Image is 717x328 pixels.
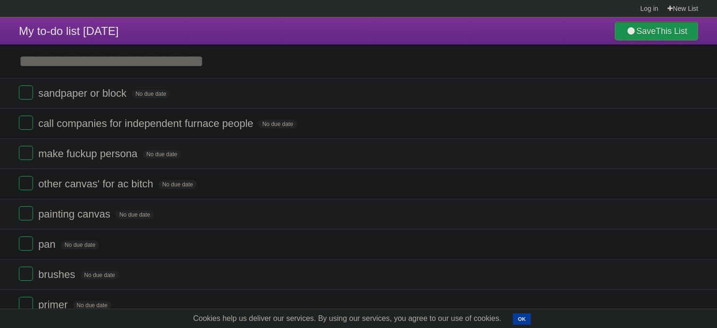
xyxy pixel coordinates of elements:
label: Done [19,176,33,190]
b: This List [656,26,687,36]
span: My to-do list [DATE] [19,25,119,37]
button: OK [513,313,531,325]
label: Done [19,85,33,100]
span: No due date [61,241,99,249]
span: sandpaper or block [38,87,129,99]
label: Done [19,267,33,281]
span: No due date [258,120,297,128]
a: SaveThis List [615,22,698,41]
label: Done [19,297,33,311]
label: Done [19,146,33,160]
span: No due date [81,271,119,279]
span: painting canvas [38,208,113,220]
span: No due date [132,90,170,98]
label: Done [19,206,33,220]
span: No due date [158,180,197,189]
span: No due date [143,150,181,159]
span: pan [38,238,58,250]
label: Done [19,116,33,130]
span: call companies for independent furnace people [38,118,255,129]
span: No due date [115,210,154,219]
span: make fuckup persona [38,148,140,160]
span: Cookies help us deliver our services. By using our services, you agree to our use of cookies. [184,309,511,328]
label: Done [19,236,33,251]
span: No due date [73,301,111,310]
span: other canvas' for ac bitch [38,178,156,190]
span: primer [38,299,70,311]
span: brushes [38,269,77,280]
